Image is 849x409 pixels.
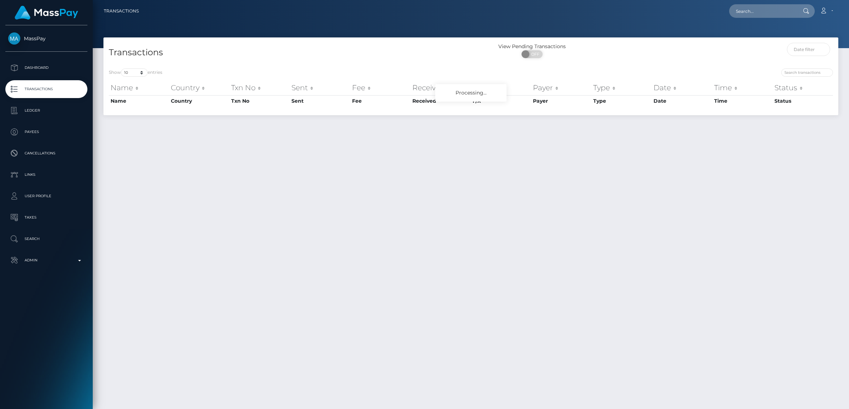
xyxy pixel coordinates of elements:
p: Admin [8,255,85,266]
a: Search [5,230,87,248]
th: Name [109,95,169,107]
select: Showentries [121,68,148,77]
a: User Profile [5,187,87,205]
th: Payer [531,81,591,95]
th: Date [652,81,712,95]
th: Payer [531,95,591,107]
th: Txn No [229,81,290,95]
a: Cancellations [5,144,87,162]
th: Type [591,81,652,95]
th: Sent [290,81,350,95]
div: View Pending Transactions [471,43,593,50]
img: MassPay [8,32,20,45]
a: Dashboard [5,59,87,77]
th: Received [411,95,471,107]
p: Dashboard [8,62,85,73]
th: Sent [290,95,350,107]
span: OFF [525,50,543,58]
th: Status [773,95,833,107]
input: Search... [729,4,796,18]
a: Links [5,166,87,184]
th: Fee [350,95,411,107]
p: Search [8,234,85,244]
th: Fee [350,81,411,95]
p: User Profile [8,191,85,201]
input: Date filter [787,43,830,56]
a: Ledger [5,102,87,119]
a: Taxes [5,209,87,226]
span: MassPay [5,35,87,42]
p: Ledger [8,105,85,116]
th: Time [712,95,773,107]
input: Search transactions [781,68,833,77]
th: Received [411,81,471,95]
th: Txn No [229,95,290,107]
label: Show entries [109,68,162,77]
th: Time [712,81,773,95]
th: Type [591,95,652,107]
th: Country [169,95,229,107]
a: Payees [5,123,87,141]
img: MassPay Logo [15,6,78,20]
p: Links [8,169,85,180]
a: Transactions [5,80,87,98]
div: Processing... [435,84,507,102]
th: Date [652,95,712,107]
th: Name [109,81,169,95]
th: F/X [471,81,531,95]
a: Transactions [104,4,139,19]
p: Taxes [8,212,85,223]
p: Payees [8,127,85,137]
p: Cancellations [8,148,85,159]
th: Status [773,81,833,95]
p: Transactions [8,84,85,94]
th: Country [169,81,229,95]
h4: Transactions [109,46,466,59]
a: Admin [5,251,87,269]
